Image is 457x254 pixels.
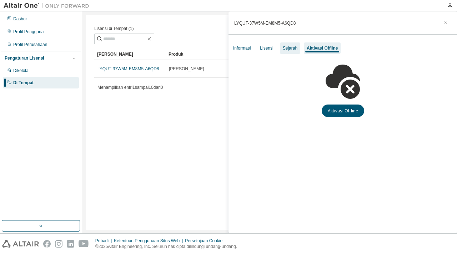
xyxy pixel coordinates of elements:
font: Menampilkan entri [97,85,132,90]
img: instagram.svg [55,240,62,248]
font: Pengaturan Lisensi [5,56,44,61]
font: Lisensi [260,46,273,51]
font: Ketentuan Penggunaan Situs Web [114,238,180,243]
font: Dikelola [13,68,29,73]
font: 10 [149,85,153,90]
img: linkedin.svg [67,240,74,248]
font: [PERSON_NAME] [169,66,204,71]
font: Informasi [233,46,251,51]
font: Altair Engineering, Inc. Seluruh hak cipta dilindungi undang-undang. [108,244,237,249]
font: dari [154,85,161,90]
font: Dasbor [13,16,27,21]
font: Profil Perusahaan [13,42,47,47]
font: Di Tempat [13,80,34,85]
img: Altair Satu [4,2,93,9]
font: LYQUT-37W5M-EM8M5-A6QD8 [234,21,296,26]
font: LYQUT-37W5M-EM8M5-A6QD8 [97,66,159,71]
font: Sejarah [283,46,297,51]
img: altair_logo.svg [2,240,39,248]
font: Persetujuan Cookie [185,238,222,243]
img: facebook.svg [43,240,51,248]
img: youtube.svg [79,240,89,248]
font: 1 [132,85,135,90]
font: [PERSON_NAME] [97,52,133,57]
font: Produk [169,52,183,57]
button: Aktivasi Offline [322,105,364,117]
font: sampai [135,85,149,90]
font: Aktivasi Offline [328,108,358,114]
font: Profil Pengguna [13,29,44,34]
font: Pribadi [95,238,109,243]
font: © [95,244,99,249]
font: Aktivasi Offline [307,46,338,51]
font: 2025 [99,244,108,249]
font: Lisensi di Tempat (1) [94,26,134,31]
font: 0 [161,85,163,90]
